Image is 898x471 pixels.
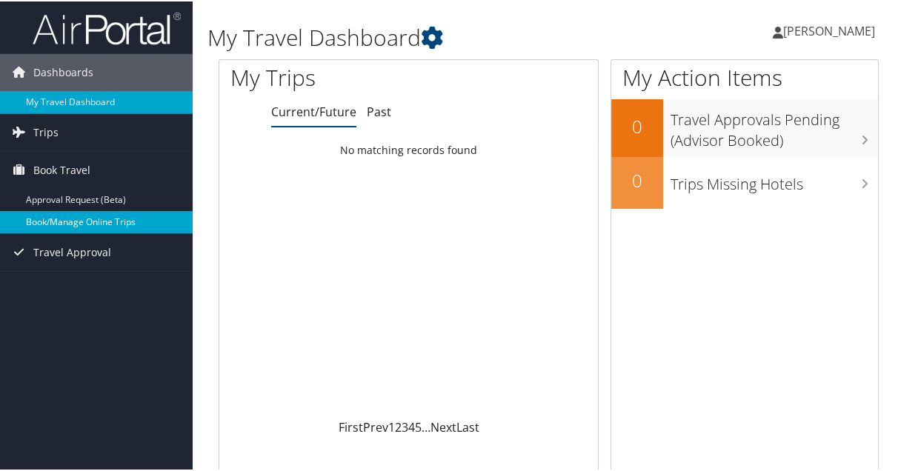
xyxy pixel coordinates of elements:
[207,21,662,52] h1: My Travel Dashboard
[33,53,93,90] span: Dashboards
[671,101,879,150] h3: Travel Approvals Pending (Advisor Booked)
[339,418,363,434] a: First
[271,102,356,118] a: Current/Future
[408,418,415,434] a: 4
[33,113,59,150] span: Trips
[773,7,890,52] a: [PERSON_NAME]
[363,418,388,434] a: Prev
[783,21,875,38] span: [PERSON_NAME]
[388,418,395,434] a: 1
[456,418,479,434] a: Last
[430,418,456,434] a: Next
[33,233,111,270] span: Travel Approval
[230,61,429,92] h1: My Trips
[611,167,663,192] h2: 0
[33,10,181,44] img: airportal-logo.png
[611,156,879,207] a: 0Trips Missing Hotels
[219,136,598,162] td: No matching records found
[611,113,663,138] h2: 0
[395,418,402,434] a: 2
[402,418,408,434] a: 3
[611,61,879,92] h1: My Action Items
[415,418,422,434] a: 5
[611,98,879,155] a: 0Travel Approvals Pending (Advisor Booked)
[671,165,879,193] h3: Trips Missing Hotels
[422,418,430,434] span: …
[367,102,391,118] a: Past
[33,150,90,187] span: Book Travel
